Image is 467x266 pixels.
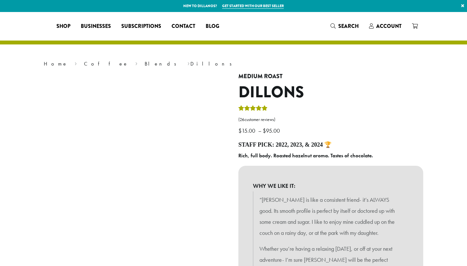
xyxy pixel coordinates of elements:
span: $ [263,127,266,134]
span: › [75,58,77,68]
nav: Breadcrumb [44,60,423,68]
a: Shop [51,21,76,31]
bdi: 15.00 [238,127,257,134]
span: Contact [172,22,195,30]
a: Blends [145,60,181,67]
a: (26customer reviews) [238,116,423,123]
span: Search [338,22,359,30]
a: Home [44,60,68,67]
span: Account [376,22,401,30]
span: › [187,58,190,68]
span: Shop [56,22,70,30]
div: Rated 5.00 out of 5 [238,104,268,114]
span: $ [238,127,242,134]
h1: Dillons [238,83,423,102]
b: Rich, full body. Roasted hazelnut aroma. Tastes of chocolate. [238,152,373,159]
span: 26 [240,117,245,122]
b: WHY WE LIKE IT: [253,180,409,191]
span: Blog [206,22,219,30]
span: Businesses [81,22,111,30]
a: Coffee [84,60,128,67]
span: Subscriptions [121,22,161,30]
a: Search [325,21,364,31]
p: “[PERSON_NAME] is like a consistent friend- it’s ALWAYS good. Its smooth profile is perfect by it... [259,194,402,238]
a: Get started with our best seller [222,3,284,9]
bdi: 95.00 [263,127,281,134]
span: › [135,58,138,68]
span: – [258,127,261,134]
h4: Staff Pick: 2022, 2023, & 2024 🏆 [238,141,423,149]
h4: Medium Roast [238,73,423,80]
